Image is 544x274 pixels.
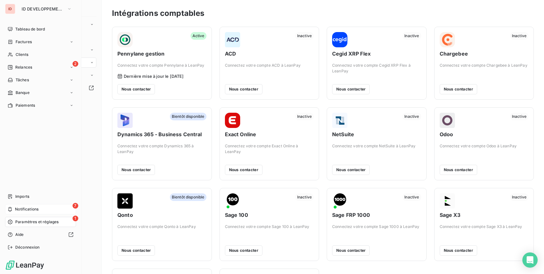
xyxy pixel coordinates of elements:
span: Dynamics 365 - Business Central [117,130,206,138]
span: Active [191,32,206,40]
span: NetSuite [332,130,421,138]
div: ID [5,4,15,14]
div: Open Intercom Messenger [522,252,538,268]
img: ACD logo [225,32,240,47]
span: Bientôt disponible [170,193,206,201]
a: Aide [5,230,76,240]
span: Tâches [16,77,29,83]
span: Connectez votre compte Pennylane à LeanPay [117,63,206,68]
span: Bientôt disponible [170,113,206,120]
span: Connectez votre compte Sage 1000 à LeanPay [332,224,421,230]
span: Sage X3 [440,211,529,219]
span: Connectez votre compte Sage X3 à LeanPay [440,224,529,230]
button: Nous contacter [440,245,477,256]
span: Dernière mise à jour le [DATE] [124,74,184,79]
span: Pennylane gestion [117,50,206,57]
button: Nous contacter [225,165,262,175]
h3: Intégrations comptables [112,8,204,19]
button: Nous contacter [440,165,477,175]
span: Imports [15,194,29,199]
img: Exact Online logo [225,113,240,128]
span: Inactive [402,32,421,40]
span: Connectez votre compte Exact Online à LeanPay [225,143,314,155]
img: Sage FRP 1000 logo [332,193,347,209]
img: Sage 100 logo [225,193,240,209]
span: Notifications [15,206,38,212]
span: Connectez votre compte ACD à LeanPay [225,63,314,68]
span: Inactive [510,32,528,40]
span: Paramètres et réglages [15,219,59,225]
span: Tableau de bord [15,26,45,32]
span: Sage 100 [225,211,314,219]
span: Déconnexion [15,244,40,250]
span: Exact Online [225,130,314,138]
span: Sage FRP 1000 [332,211,421,219]
span: Connectez votre compte Odoo à LeanPay [440,143,529,149]
button: Nous contacter [225,84,262,94]
span: Cegid XRP Flex [332,50,421,57]
button: Nous contacter [332,245,370,256]
span: Inactive [402,193,421,201]
button: Nous contacter [117,165,155,175]
img: Dynamics 365 - Business Central logo [117,113,133,128]
span: Aide [15,232,24,237]
span: Connectez votre compte Sage 100 à LeanPay [225,224,314,230]
span: Odoo [440,130,529,138]
span: Inactive [510,193,528,201]
span: Inactive [295,193,314,201]
span: 1 [73,216,78,221]
span: Connectez votre compte Qonto à LeanPay [117,224,206,230]
span: Factures [16,39,32,45]
span: Paiements [16,103,35,108]
span: Inactive [295,113,314,120]
img: Logo LeanPay [5,260,45,270]
img: Pennylane gestion logo [117,32,133,47]
span: Connectez votre compte NetSuite à LeanPay [332,143,421,149]
span: Inactive [510,113,528,120]
span: Relances [15,64,32,70]
img: NetSuite logo [332,113,347,128]
button: Nous contacter [225,245,262,256]
button: Nous contacter [117,84,155,94]
span: Banque [16,90,30,96]
img: Chargebee logo [440,32,455,47]
span: Inactive [402,113,421,120]
button: Nous contacter [440,84,477,94]
span: Connectez votre compte Cegid XRP Flex à LeanPay [332,63,421,74]
span: Inactive [295,32,314,40]
button: Nous contacter [332,84,370,94]
span: Chargebee [440,50,529,57]
img: Odoo logo [440,113,455,128]
span: Clients [16,52,28,57]
button: Nous contacter [332,165,370,175]
span: ID DEVELOPPEMENT PL [22,6,64,11]
img: Cegid XRP Flex logo [332,32,347,47]
img: Sage X3 logo [440,193,455,209]
span: Connectez votre compte Chargebee à LeanPay [440,63,529,68]
span: ACD [225,50,314,57]
img: Qonto logo [117,193,133,209]
span: Qonto [117,211,206,219]
span: 7 [73,203,78,209]
span: 2 [73,61,78,67]
button: Nous contacter [117,245,155,256]
span: Connectez votre compte Dynamics 365 à LeanPay [117,143,206,155]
